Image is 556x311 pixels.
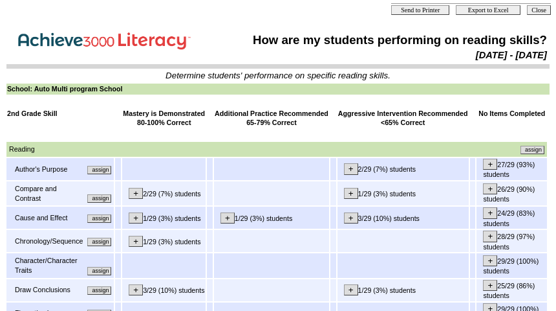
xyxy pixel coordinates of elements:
td: 3/29 (10%) students [122,279,206,301]
td: 2/29 (7%) students [337,158,469,180]
td: 28/29 (97%) students [476,230,547,252]
input: Assign additional materials that assess this skill. [87,267,111,275]
input: + [129,213,143,224]
td: Draw Conclusions [14,284,80,295]
img: Achieve3000 Reports Logo [9,25,203,53]
td: 2nd Grade Skill [6,108,114,128]
td: Compare and Contrast [14,183,83,203]
input: Assign additional materials that assess this skill. [87,194,111,203]
td: Character/Character Traits [14,255,83,275]
input: + [344,284,358,295]
img: spacer.gif [7,130,8,140]
input: Close [527,5,551,15]
td: 24/29 (83%) students [476,207,547,229]
input: Export to Excel [456,5,520,15]
input: Assign additional materials that assess this skill. [87,166,111,174]
input: + [129,284,143,295]
input: Assign additional materials that assess this skill. [87,214,111,223]
td: 26/29 (90%) students [476,181,547,205]
td: 1/29 (3%) students [337,181,469,205]
input: + [483,255,497,266]
input: + [483,280,497,291]
input: Send to Printer [391,5,449,15]
td: Chronology/Sequence [14,236,83,247]
td: Determine students' performance on specific reading skills. [7,71,549,80]
input: + [344,213,358,224]
input: Assign additional materials that assess this skill. [87,286,111,295]
td: School: Auto Multi program School [6,84,550,95]
input: + [483,183,497,194]
td: 1/29 (3%) students [214,207,329,229]
td: 25/29 (86%) students [476,279,547,301]
td: 1/29 (3%) students [122,207,206,229]
input: + [483,207,497,218]
input: + [483,231,497,242]
td: Author's Purpose [14,164,83,175]
input: + [483,159,497,170]
input: Assign additional materials that assess this skill. [520,146,544,154]
td: 29/29 (100%) students [476,253,547,277]
td: 2/29 (7%) students [122,181,206,205]
td: Reading [8,144,275,155]
input: + [129,188,143,199]
input: + [344,188,358,199]
td: Mastery is Demonstrated 80-100% Correct [122,108,206,128]
td: No Items Completed [476,108,547,128]
td: 1/29 (3%) students [337,279,469,301]
input: + [344,163,358,174]
td: Aggressive Intervention Recommended <65% Correct [337,108,469,128]
input: Assign additional materials that assess this skill. [87,238,111,246]
input: + [220,213,235,224]
td: 3/29 (10%) students [337,207,469,229]
td: 27/29 (93%) students [476,158,547,180]
td: [DATE] - [DATE] [224,49,548,61]
input: + [129,236,143,247]
td: Additional Practice Recommended 65-79% Correct [214,108,329,128]
td: Cause and Effect [14,213,83,224]
td: How are my students performing on reading skills? [224,32,548,48]
td: 1/29 (3%) students [122,230,206,252]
